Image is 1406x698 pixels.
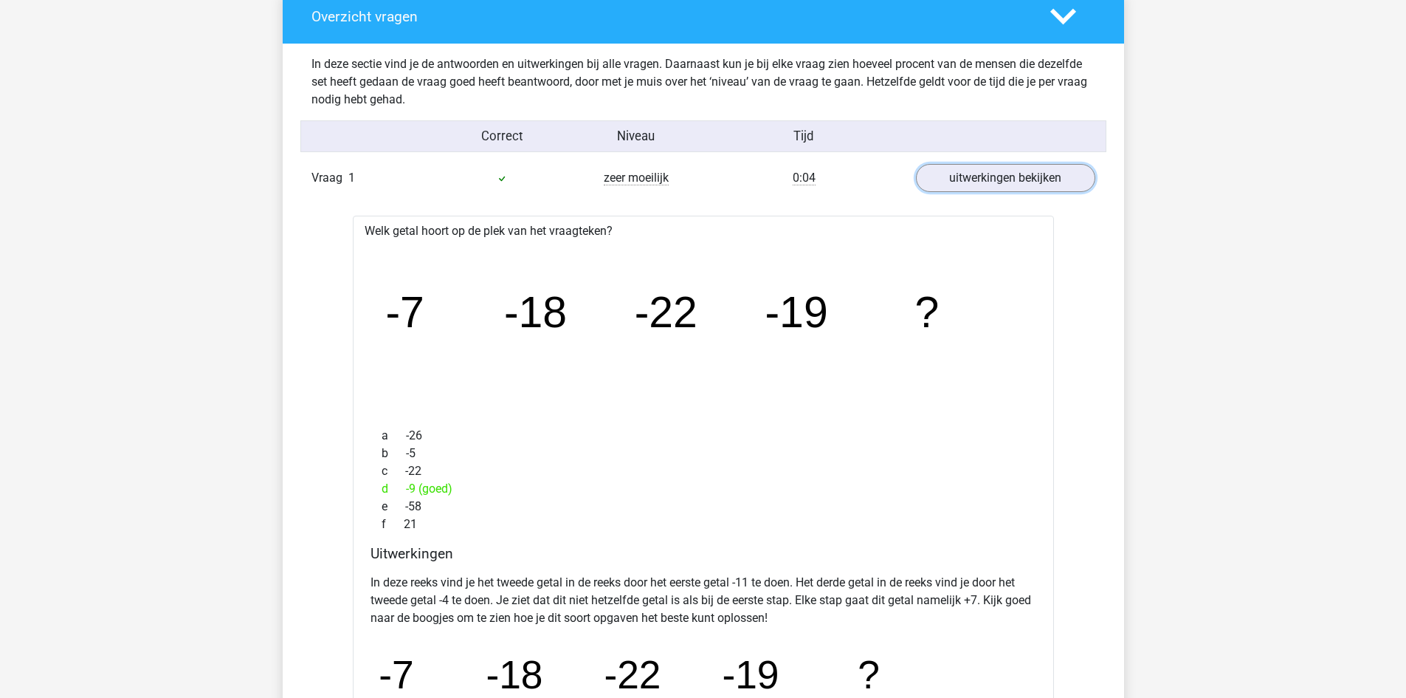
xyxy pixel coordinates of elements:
div: In deze sectie vind je de antwoorden en uitwerkingen bij alle vragen. Daarnaast kun je bij elke v... [300,55,1106,109]
tspan: -7 [379,653,413,697]
div: -5 [371,445,1036,462]
div: -58 [371,498,1036,516]
div: -26 [371,427,1036,445]
div: Correct [435,127,569,146]
span: c [382,462,405,480]
h4: Uitwerkingen [371,545,1036,562]
div: Tijd [703,127,904,146]
tspan: -18 [504,289,567,338]
span: e [382,498,405,516]
span: f [382,516,404,533]
div: Niveau [569,127,703,146]
tspan: -18 [486,653,542,697]
div: -22 [371,462,1036,480]
span: zeer moeilijk [604,171,669,185]
tspan: -19 [722,653,779,697]
span: b [382,445,406,462]
h4: Overzicht vragen [311,8,1028,25]
p: In deze reeks vind je het tweede getal in de reeks door het eerste getal -11 te doen. Het derde g... [371,574,1036,627]
span: d [382,480,406,498]
span: a [382,427,406,445]
span: 0:04 [793,171,816,185]
tspan: -19 [765,289,828,338]
span: Vraag [311,169,348,187]
tspan: ? [916,289,940,338]
tspan: -22 [604,653,661,697]
a: uitwerkingen bekijken [916,164,1095,192]
div: -9 (goed) [371,480,1036,498]
div: 21 [371,516,1036,533]
span: 1 [348,171,355,185]
tspan: -22 [635,289,697,338]
tspan: ? [858,653,880,697]
tspan: -7 [385,289,424,338]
